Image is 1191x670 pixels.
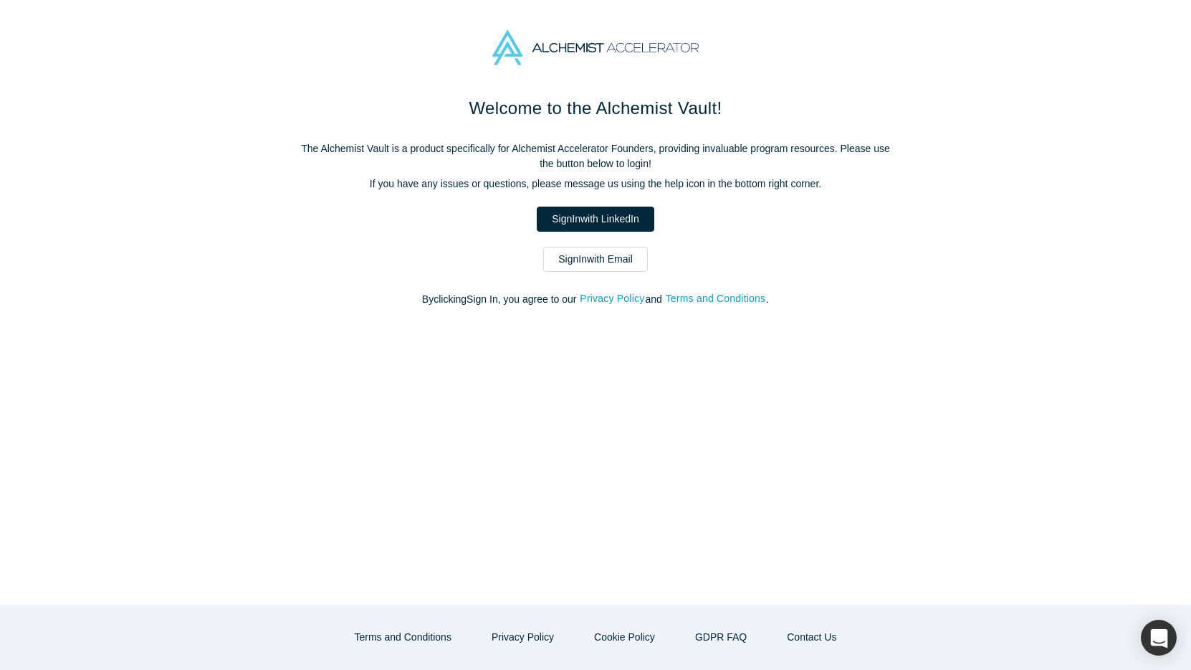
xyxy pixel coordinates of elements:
button: Cookie Policy [579,625,670,650]
p: If you have any issues or questions, please message us using the help icon in the bottom right co... [295,176,896,192]
a: SignInwith LinkedIn [537,207,654,232]
button: Privacy Policy [579,291,645,307]
img: Alchemist Accelerator Logo [492,30,699,65]
h1: Welcome to the Alchemist Vault! [295,95,896,121]
button: Privacy Policy [477,625,569,650]
button: Contact Us [772,625,851,650]
a: SignInwith Email [543,247,648,272]
button: Terms and Conditions [340,625,467,650]
a: GDPR FAQ [680,625,762,650]
p: By clicking Sign In , you agree to our and . [295,292,896,307]
p: The Alchemist Vault is a product specifically for Alchemist Accelerator Founders, providing inval... [295,141,896,171]
button: Terms and Conditions [665,291,767,307]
